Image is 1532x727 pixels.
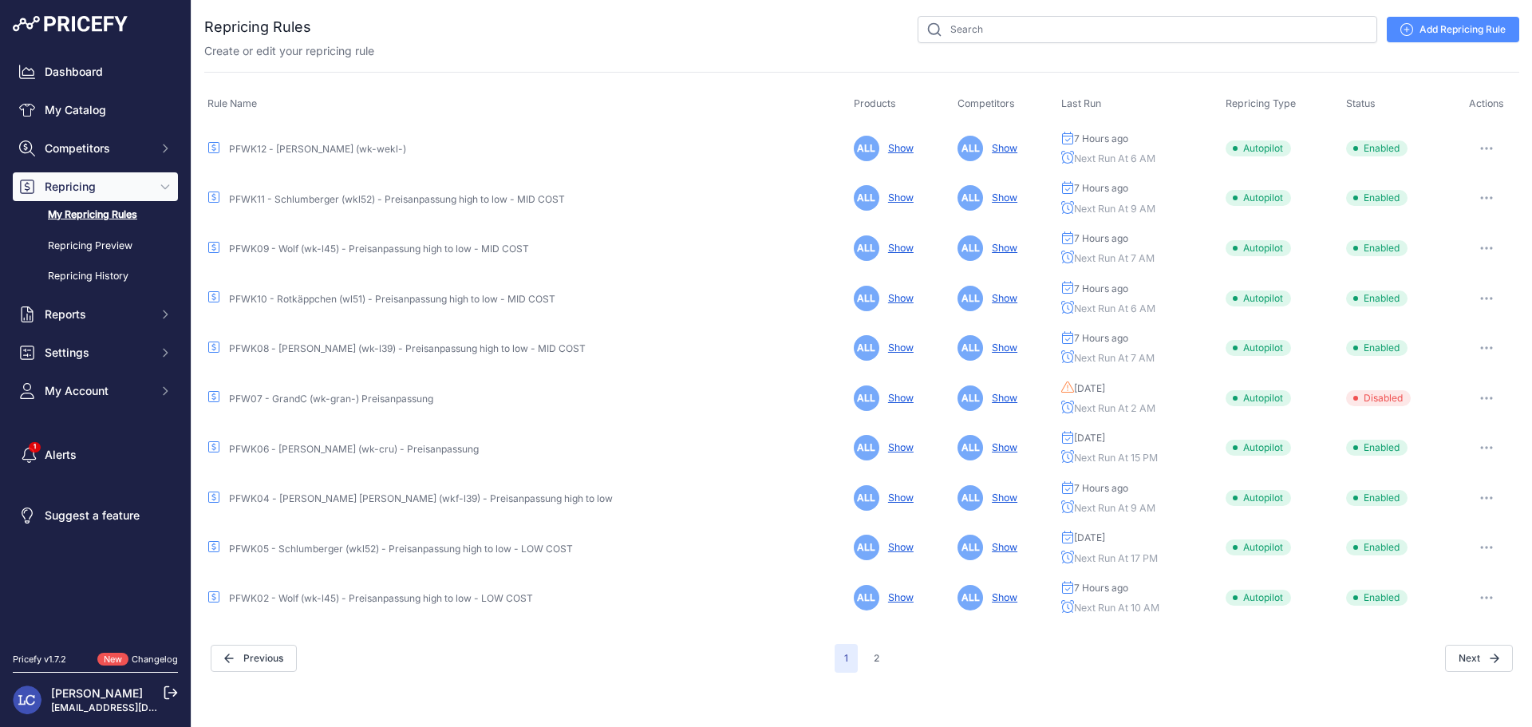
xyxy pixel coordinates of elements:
[854,485,879,511] span: ALL
[1226,290,1291,306] span: Autopilot
[13,300,178,329] button: Reports
[1226,190,1291,206] span: Autopilot
[1346,140,1408,156] span: Enabled
[1226,97,1296,109] span: Repricing Type
[229,143,406,155] a: PFWK12 - [PERSON_NAME] (wk-wekl-)
[13,16,128,32] img: Pricefy Logo
[1061,450,1219,466] p: Next Run At 15 PM
[1061,97,1101,109] span: Last Run
[1061,350,1219,366] p: Next Run At 7 AM
[13,232,178,260] a: Repricing Preview
[204,16,311,38] h2: Repricing Rules
[958,585,983,610] span: ALL
[958,136,983,161] span: ALL
[211,645,297,672] span: Previous
[45,383,149,399] span: My Account
[97,653,128,666] span: New
[882,541,914,553] a: Show
[13,377,178,405] button: My Account
[13,96,178,124] a: My Catalog
[229,293,555,305] a: PFWK10 - Rotkäppchen (wl51) - Preisanpassung high to low - MID COST
[229,342,586,354] a: PFWK08 - [PERSON_NAME] (wk-l39) - Preisanpassung high to low - MID COST
[1074,332,1128,345] span: 7 Hours ago
[1226,240,1291,256] span: Autopilot
[958,97,1015,109] span: Competitors
[854,535,879,560] span: ALL
[882,242,914,254] a: Show
[882,591,914,603] a: Show
[13,134,178,163] button: Competitors
[958,286,983,311] span: ALL
[985,292,1017,304] a: Show
[45,140,149,156] span: Competitors
[918,16,1377,43] input: Search
[1074,382,1105,395] span: [DATE]
[854,435,879,460] span: ALL
[1226,539,1291,555] span: Autopilot
[1061,551,1219,567] p: Next Run At 17 PM
[1074,283,1128,295] span: 7 Hours ago
[854,585,879,610] span: ALL
[882,292,914,304] a: Show
[13,57,178,86] a: Dashboard
[854,235,879,261] span: ALL
[1074,482,1128,495] span: 7 Hours ago
[1074,232,1128,245] span: 7 Hours ago
[882,142,914,154] a: Show
[985,492,1017,504] a: Show
[864,644,889,673] button: Go to page 2
[13,201,178,229] a: My Repricing Rules
[882,492,914,504] a: Show
[1061,500,1219,516] p: Next Run At 9 AM
[1074,582,1128,595] span: 7 Hours ago
[1226,590,1291,606] span: Autopilot
[1346,590,1408,606] span: Enabled
[229,443,479,455] a: PFWK06 - [PERSON_NAME] (wk-cru) - Preisanpassung
[13,441,178,469] a: Alerts
[13,57,178,634] nav: Sidebar
[985,342,1017,354] a: Show
[1346,490,1408,506] span: Enabled
[1346,539,1408,555] span: Enabled
[985,392,1017,404] a: Show
[958,535,983,560] span: ALL
[229,492,613,504] a: PFWK04 - [PERSON_NAME] [PERSON_NAME] (wkf-l39) - Preisanpassung high to low
[1226,140,1291,156] span: Autopilot
[958,335,983,361] span: ALL
[1061,201,1219,217] p: Next Run At 9 AM
[985,242,1017,254] a: Show
[1074,432,1105,444] span: [DATE]
[51,701,218,713] a: [EMAIL_ADDRESS][DOMAIN_NAME]
[45,179,149,195] span: Repricing
[1074,531,1105,544] span: [DATE]
[1346,440,1408,456] span: Enabled
[1226,390,1291,406] span: Autopilot
[45,345,149,361] span: Settings
[229,543,573,555] a: PFWK05 - Schlumberger (wkl52) - Preisanpassung high to low - LOW COST
[1226,440,1291,456] span: Autopilot
[1445,645,1513,672] button: Next
[854,136,879,161] span: ALL
[854,97,896,109] span: Products
[958,485,983,511] span: ALL
[882,392,914,404] a: Show
[1346,97,1376,109] span: Status
[1074,132,1128,145] span: 7 Hours ago
[1074,182,1128,195] span: 7 Hours ago
[13,172,178,201] button: Repricing
[1346,290,1408,306] span: Enabled
[854,185,879,211] span: ALL
[958,435,983,460] span: ALL
[882,342,914,354] a: Show
[835,644,858,673] span: 1
[985,142,1017,154] a: Show
[1061,401,1219,417] p: Next Run At 2 AM
[1226,490,1291,506] span: Autopilot
[958,185,983,211] span: ALL
[1061,251,1219,267] p: Next Run At 7 AM
[13,263,178,290] a: Repricing History
[207,97,257,109] span: Rule Name
[985,192,1017,203] a: Show
[1387,17,1519,42] a: Add Repricing Rule
[1061,151,1219,167] p: Next Run At 6 AM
